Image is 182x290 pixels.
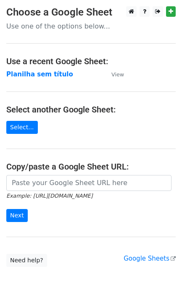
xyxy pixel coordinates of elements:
[6,6,176,18] h3: Choose a Google Sheet
[111,71,124,78] small: View
[6,193,92,199] small: Example: [URL][DOMAIN_NAME]
[6,22,176,31] p: Use one of the options below...
[6,209,28,222] input: Next
[124,255,176,262] a: Google Sheets
[6,121,38,134] a: Select...
[6,254,47,267] a: Need help?
[6,175,171,191] input: Paste your Google Sheet URL here
[103,71,124,78] a: View
[6,105,176,115] h4: Select another Google Sheet:
[140,250,182,290] iframe: Chat Widget
[6,71,73,78] a: Planilha sem título
[6,56,176,66] h4: Use a recent Google Sheet:
[6,162,176,172] h4: Copy/paste a Google Sheet URL:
